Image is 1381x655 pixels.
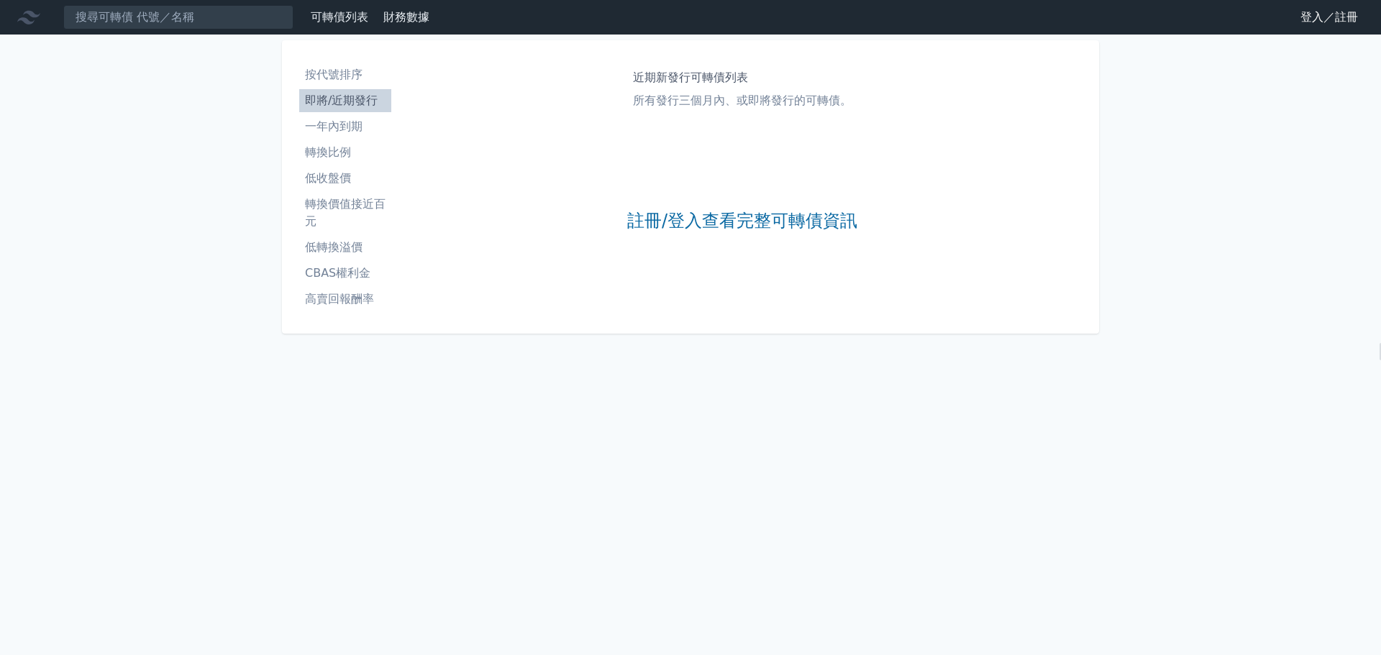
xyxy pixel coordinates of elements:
a: 即將/近期發行 [299,89,391,112]
a: 一年內到期 [299,115,391,138]
a: 登入／註冊 [1289,6,1369,29]
a: 按代號排序 [299,63,391,86]
a: 低轉換溢價 [299,236,391,259]
li: 低轉換溢價 [299,239,391,256]
li: 高賣回報酬率 [299,290,391,308]
a: 高賣回報酬率 [299,288,391,311]
a: 低收盤價 [299,167,391,190]
p: 所有發行三個月內、或即將發行的可轉債。 [633,92,852,109]
li: 按代號排序 [299,66,391,83]
a: 財務數據 [383,10,429,24]
li: CBAS權利金 [299,265,391,282]
li: 轉換價值接近百元 [299,196,391,230]
a: 轉換比例 [299,141,391,164]
input: 搜尋可轉債 代號／名稱 [63,5,293,29]
li: 即將/近期發行 [299,92,391,109]
a: 轉換價值接近百元 [299,193,391,233]
li: 低收盤價 [299,170,391,187]
a: CBAS權利金 [299,262,391,285]
a: 註冊/登入查看完整可轉債資訊 [627,210,857,233]
h1: 近期新發行可轉債列表 [633,69,852,86]
li: 轉換比例 [299,144,391,161]
a: 可轉債列表 [311,10,368,24]
li: 一年內到期 [299,118,391,135]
